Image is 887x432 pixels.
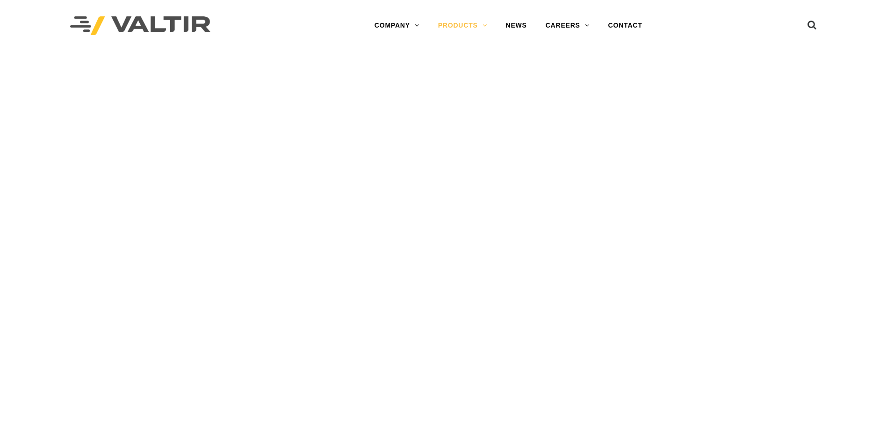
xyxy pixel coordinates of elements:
img: Valtir [70,16,210,36]
a: CAREERS [536,16,599,35]
a: CONTACT [599,16,652,35]
a: NEWS [497,16,536,35]
a: COMPANY [365,16,429,35]
a: PRODUCTS [429,16,497,35]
